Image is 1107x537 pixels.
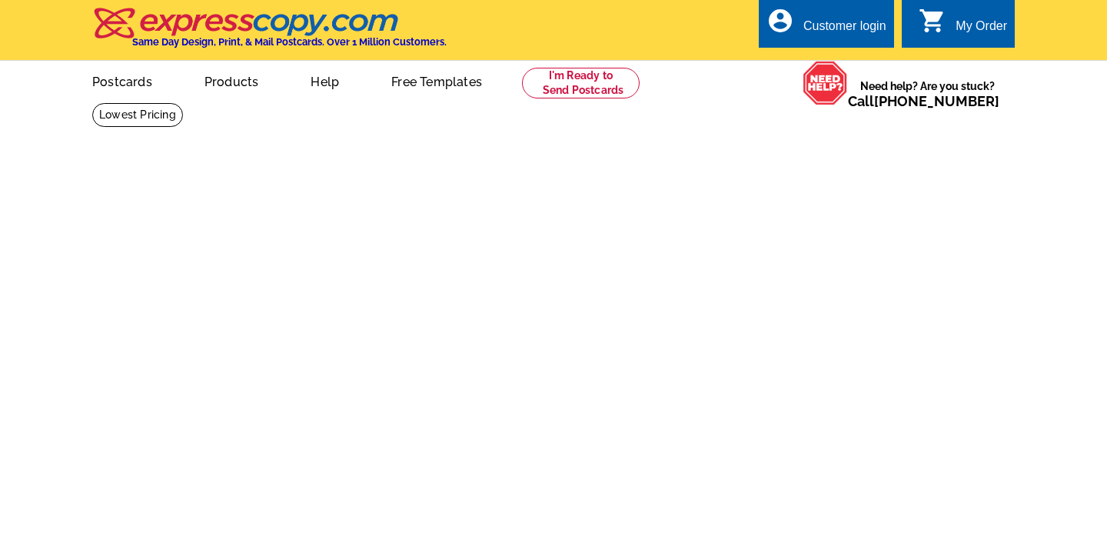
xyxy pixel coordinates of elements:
a: Postcards [68,62,177,98]
img: help [803,61,848,105]
i: shopping_cart [919,7,946,35]
a: Free Templates [367,62,507,98]
span: Call [848,93,999,109]
a: shopping_cart My Order [919,17,1007,36]
span: Need help? Are you stuck? [848,78,1007,109]
a: [PHONE_NUMBER] [874,93,999,109]
a: Help [286,62,364,98]
a: Same Day Design, Print, & Mail Postcards. Over 1 Million Customers. [92,18,447,48]
div: My Order [956,19,1007,41]
a: Products [180,62,284,98]
h4: Same Day Design, Print, & Mail Postcards. Over 1 Million Customers. [132,36,447,48]
div: Customer login [803,19,886,41]
a: account_circle Customer login [766,17,886,36]
i: account_circle [766,7,794,35]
